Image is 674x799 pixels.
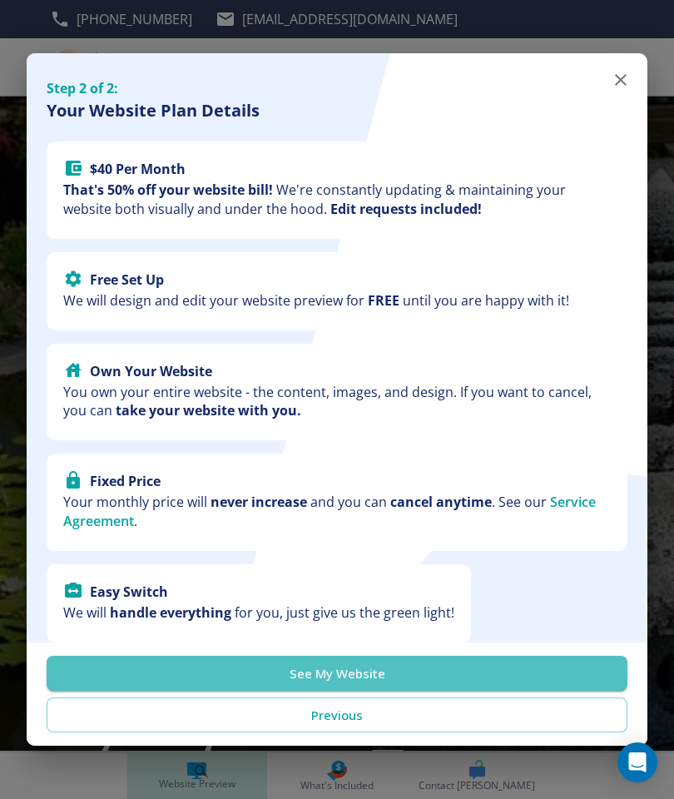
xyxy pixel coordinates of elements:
[90,270,164,289] strong: Free Set Up
[116,401,301,419] strong: take your website with you.
[47,656,627,691] button: See My Website
[90,583,168,601] strong: Easy Switch
[47,697,627,732] button: Previous
[390,493,492,511] strong: cancel anytime
[90,160,186,178] strong: $ 40 Per Month
[63,181,611,219] p: We're constantly updating & maintaining your website both visually and under the hood.
[63,603,454,623] p: We will for you, just give us the green light!
[330,200,482,218] strong: Edit requests included!
[211,493,307,511] strong: never increase
[110,603,231,622] strong: handle everything
[90,472,161,490] strong: Fixed Price
[617,742,657,782] div: Open Intercom Messenger
[63,493,611,531] p: Your monthly price will and you can . See our .
[63,291,569,310] p: We will design and edit your website preview for until you are happy with it!
[47,101,627,122] h4: Your Website Plan Details
[63,493,596,530] a: Service Agreement
[63,383,611,421] p: You own your entire website - the content, images, and design. If you want to cancel, you can
[90,362,212,380] strong: Own Your Website
[368,291,399,310] strong: FREE
[47,80,627,98] h5: Step 2 of 2:
[63,181,273,199] strong: That's 50% off your website bill!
